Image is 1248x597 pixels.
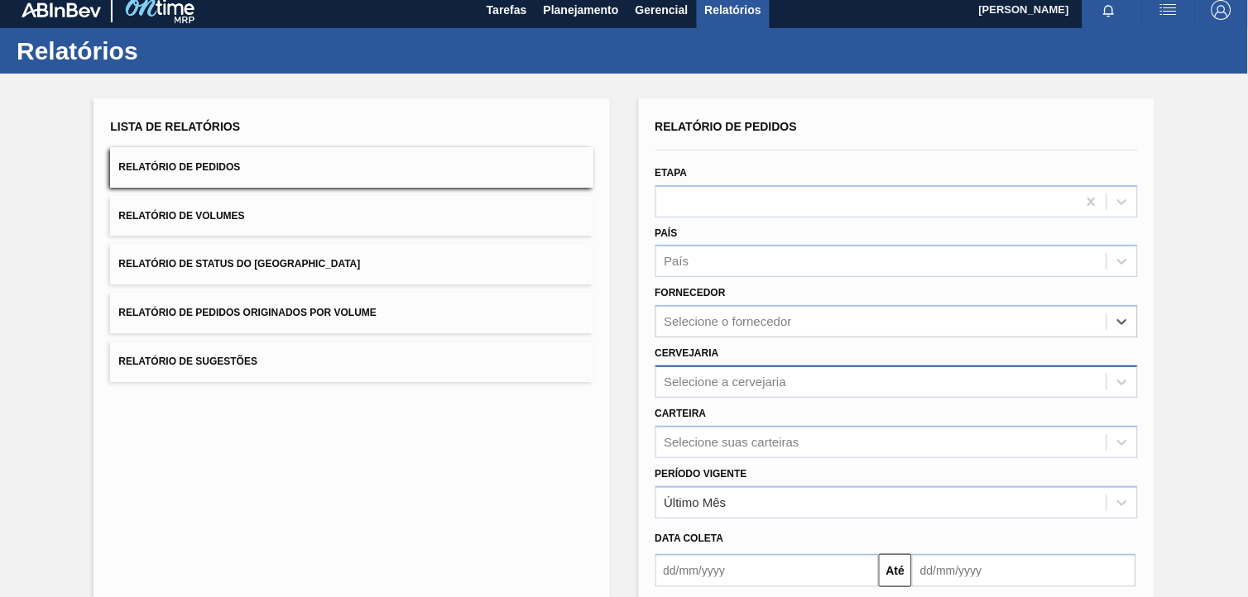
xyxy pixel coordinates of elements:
span: Relatório de Status do [GEOGRAPHIC_DATA] [118,258,360,270]
button: Relatório de Pedidos [110,147,593,188]
label: País [655,227,678,239]
div: Selecione o fornecedor [665,315,792,329]
button: Relatório de Volumes [110,196,593,236]
div: País [665,255,689,269]
button: Relatório de Pedidos Originados por Volume [110,293,593,333]
label: Carteira [655,408,707,419]
div: Selecione a cervejaria [665,375,787,389]
button: Relatório de Status do [GEOGRAPHIC_DATA] [110,244,593,284]
input: dd/mm/yyyy [655,554,880,587]
label: Fornecedor [655,287,726,298]
h1: Relatórios [17,41,310,60]
div: Último Mês [665,495,727,509]
button: Relatório de Sugestões [110,341,593,382]
span: Relatório de Sugestões [118,356,257,367]
span: Relatório de Pedidos [118,161,240,173]
span: Relatório de Volumes [118,210,244,222]
span: Data coleta [655,533,724,544]
label: Período Vigente [655,468,747,480]
label: Etapa [655,167,688,179]
label: Cervejaria [655,347,719,359]
span: Relatório de Pedidos Originados por Volume [118,307,377,318]
span: Relatório de Pedidos [655,120,798,133]
img: TNhmsLtSVTkK8tSr43FrP2fwEKptu5GPRR3wAAAABJRU5ErkJggg== [22,2,101,17]
button: Até [879,554,912,587]
div: Selecione suas carteiras [665,435,799,449]
input: dd/mm/yyyy [912,554,1136,587]
span: Lista de Relatórios [110,120,240,133]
